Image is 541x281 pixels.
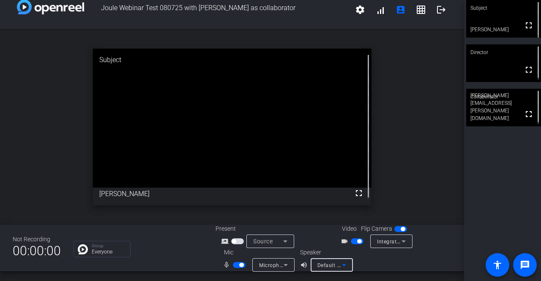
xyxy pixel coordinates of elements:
mat-icon: message [520,260,530,270]
mat-icon: grid_on [416,5,426,15]
img: Chat Icon [78,244,88,254]
mat-icon: fullscreen [524,109,534,119]
mat-icon: fullscreen [524,20,534,30]
div: Present [216,224,300,233]
div: Director [466,44,541,60]
p: Group [92,244,126,248]
span: Flip Camera [361,224,392,233]
span: Integrated Camera (30c9:0050) [377,238,455,245]
span: Default - Speakers (Realtek(R) Audio) [317,262,409,268]
p: Everyone [92,249,126,254]
mat-icon: volume_up [300,260,310,270]
div: Collaborator [466,89,541,105]
div: Subject [93,49,372,71]
span: Source [253,238,273,245]
div: Speaker [300,248,351,257]
mat-icon: fullscreen [524,65,534,75]
mat-icon: settings [355,5,365,15]
span: Video [342,224,357,233]
span: 00:00:00 [13,240,61,261]
mat-icon: mic_none [223,260,233,270]
mat-icon: screen_share_outline [221,236,231,246]
mat-icon: account_box [396,5,406,15]
mat-icon: accessibility [492,260,503,270]
div: Not Recording [13,235,61,244]
mat-icon: videocam_outline [341,236,351,246]
div: Mic [216,248,300,257]
span: Microphone Array (Intel® Smart Sound Technology for Digital Microphones) [259,262,446,268]
mat-icon: logout [436,5,446,15]
mat-icon: fullscreen [354,188,364,198]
